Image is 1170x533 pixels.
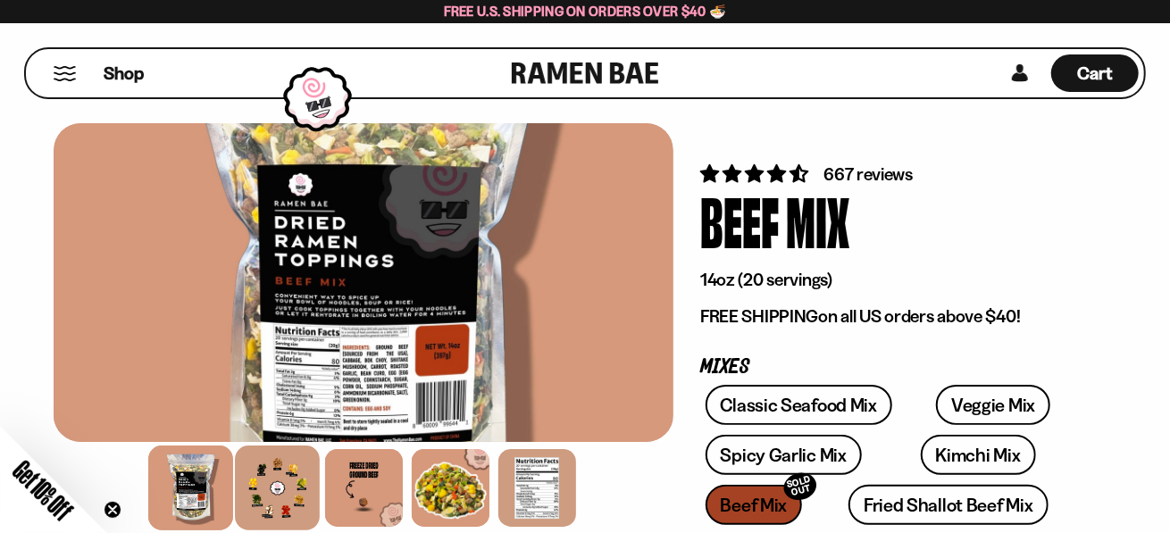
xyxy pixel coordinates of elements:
[53,66,77,81] button: Mobile Menu Trigger
[700,269,1090,291] p: 14oz (20 servings)
[104,62,144,86] span: Shop
[8,455,78,525] span: Get 10% Off
[936,385,1050,425] a: Veggie Mix
[104,54,144,92] a: Shop
[104,501,121,519] button: Close teaser
[700,162,812,185] span: 4.64 stars
[444,3,727,20] span: Free U.S. Shipping on Orders over $40 🍜
[700,187,779,254] div: Beef
[1051,49,1139,97] a: Cart
[706,385,892,425] a: Classic Seafood Mix
[823,163,913,185] span: 667 reviews
[1078,62,1113,84] span: Cart
[706,435,862,475] a: Spicy Garlic Mix
[700,359,1090,376] p: Mixes
[848,485,1048,525] a: Fried Shallot Beef Mix
[921,435,1036,475] a: Kimchi Mix
[700,305,818,327] strong: FREE SHIPPING
[786,187,849,254] div: Mix
[700,305,1090,328] p: on all US orders above $40!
